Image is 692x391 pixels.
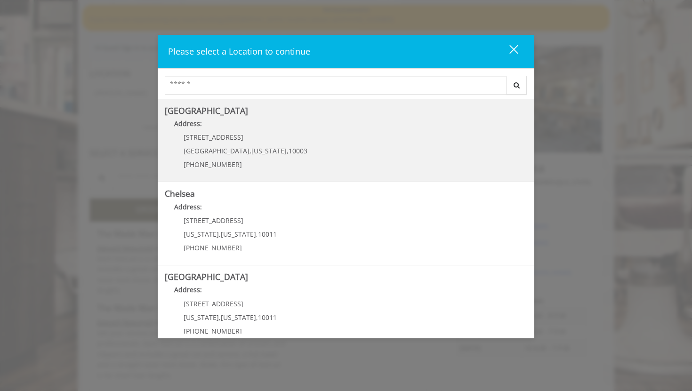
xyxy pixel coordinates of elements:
[165,76,507,95] input: Search Center
[165,76,527,99] div: Center Select
[221,313,256,322] span: [US_STATE]
[184,230,219,239] span: [US_STATE]
[511,82,522,88] i: Search button
[168,46,310,57] span: Please select a Location to continue
[256,313,258,322] span: ,
[184,160,242,169] span: [PHONE_NUMBER]
[258,313,277,322] span: 10011
[184,243,242,252] span: [PHONE_NUMBER]
[184,327,242,335] span: [PHONE_NUMBER]
[165,271,248,282] b: [GEOGRAPHIC_DATA]
[492,42,524,61] button: close dialog
[499,44,517,58] div: close dialog
[184,133,243,142] span: [STREET_ADDRESS]
[165,188,195,199] b: Chelsea
[174,202,202,211] b: Address:
[219,230,221,239] span: ,
[174,285,202,294] b: Address:
[219,313,221,322] span: ,
[184,299,243,308] span: [STREET_ADDRESS]
[251,146,287,155] span: [US_STATE]
[184,313,219,322] span: [US_STATE]
[289,146,307,155] span: 10003
[258,230,277,239] span: 10011
[221,230,256,239] span: [US_STATE]
[184,216,243,225] span: [STREET_ADDRESS]
[174,119,202,128] b: Address:
[165,105,248,116] b: [GEOGRAPHIC_DATA]
[184,146,249,155] span: [GEOGRAPHIC_DATA]
[249,146,251,155] span: ,
[287,146,289,155] span: ,
[256,230,258,239] span: ,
